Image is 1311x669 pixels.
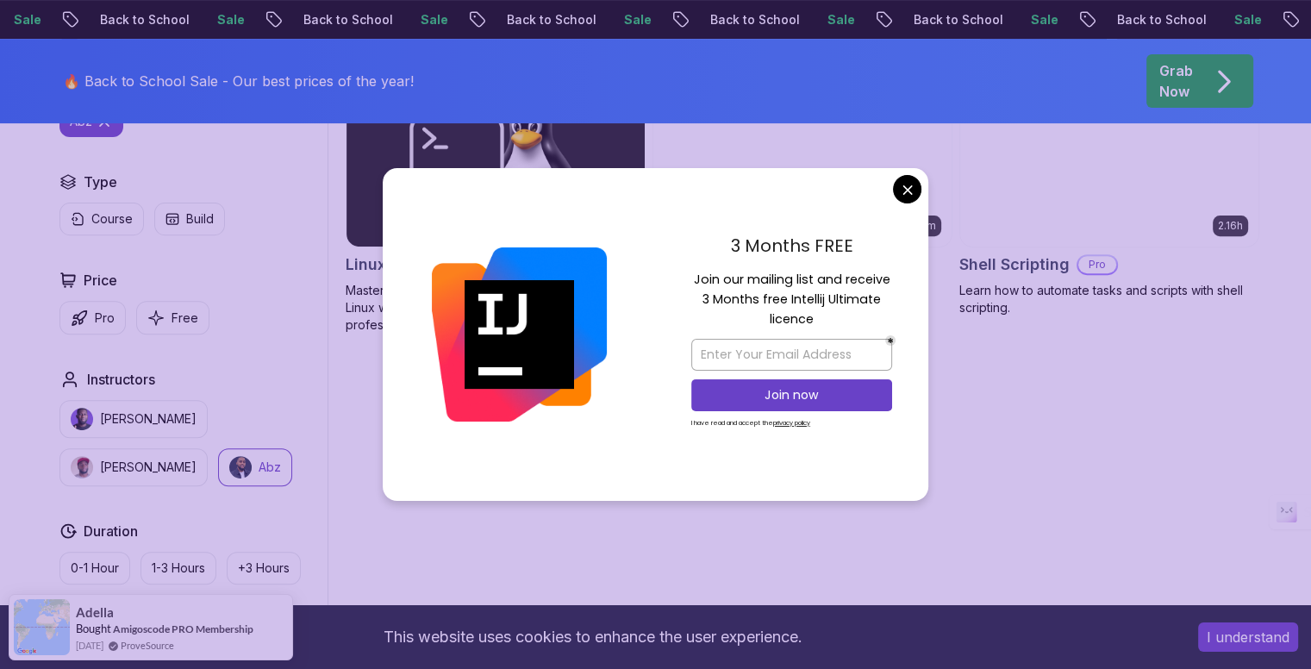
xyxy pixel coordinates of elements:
p: Build [186,210,214,228]
p: Sale [603,11,659,28]
button: Pro [59,301,126,334]
button: Build [154,203,225,235]
img: Linux for Professionals card [346,79,645,247]
img: Linux Over The Wire Bandit card [653,79,952,247]
p: Course [91,210,133,228]
button: 0-1 Hour [59,552,130,585]
a: Linux for Professionals card2.27hLinux for ProfessionalsProMaster the advanced concepts and techn... [346,78,646,334]
span: [DATE] [76,638,103,653]
h2: Instructors [87,369,155,390]
div: This website uses cookies to enhance the user experience. [13,618,1172,656]
p: Back to School [690,11,807,28]
h2: Type [84,172,117,192]
p: Sale [807,11,862,28]
button: Free [136,301,209,334]
button: +3 Hours [227,552,301,585]
button: instructor img[PERSON_NAME] [59,448,208,486]
p: Master the advanced concepts and techniques of Linux with our comprehensive course designed for p... [346,282,646,334]
h2: Shell Scripting [959,253,1070,277]
h2: Linux for Professionals [346,253,521,277]
p: Back to School [1096,11,1214,28]
p: 1-3 Hours [152,560,205,577]
a: Amigoscode PRO Membership [113,622,253,636]
p: [PERSON_NAME] [100,459,197,476]
button: instructor imgAbz [218,448,292,486]
p: 0-1 Hour [71,560,119,577]
a: ProveSource [121,638,174,653]
img: instructor img [229,456,252,478]
button: 1-3 Hours [140,552,216,585]
p: Free [172,309,198,327]
p: Sale [1214,11,1269,28]
p: Back to School [283,11,400,28]
p: +3 Hours [238,560,290,577]
p: Abz [259,459,281,476]
p: Grab Now [1159,60,1193,102]
span: Bought [76,622,111,635]
img: provesource social proof notification image [14,599,70,655]
img: instructor img [71,408,93,430]
button: Accept cookies [1198,622,1298,652]
span: Adella [76,605,114,620]
img: instructor img [71,456,93,478]
p: Sale [400,11,455,28]
p: 2.16h [1218,219,1243,233]
p: Back to School [79,11,197,28]
img: Shell Scripting card [960,79,1258,247]
p: Sale [197,11,252,28]
p: 🔥 Back to School Sale - Our best prices of the year! [63,71,414,91]
p: Learn how to automate tasks and scripts with shell scripting. [959,282,1259,316]
button: Course [59,203,144,235]
h2: Price [84,270,117,291]
h2: Duration [84,521,138,541]
p: Back to School [486,11,603,28]
p: Sale [1010,11,1065,28]
p: Pro [95,309,115,327]
p: [PERSON_NAME] [100,410,197,428]
a: Shell Scripting card2.16hShell ScriptingProLearn how to automate tasks and scripts with shell scr... [959,78,1259,316]
p: Back to School [893,11,1010,28]
button: instructor img[PERSON_NAME] [59,400,208,438]
p: Pro [1078,256,1116,273]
